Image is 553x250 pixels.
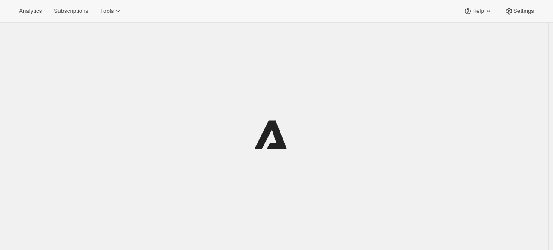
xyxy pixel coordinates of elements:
span: Help [472,8,484,15]
span: Analytics [19,8,42,15]
span: Settings [513,8,534,15]
button: Analytics [14,5,47,17]
span: Subscriptions [54,8,88,15]
button: Tools [95,5,127,17]
span: Tools [100,8,114,15]
button: Subscriptions [49,5,93,17]
button: Help [458,5,498,17]
button: Settings [500,5,539,17]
